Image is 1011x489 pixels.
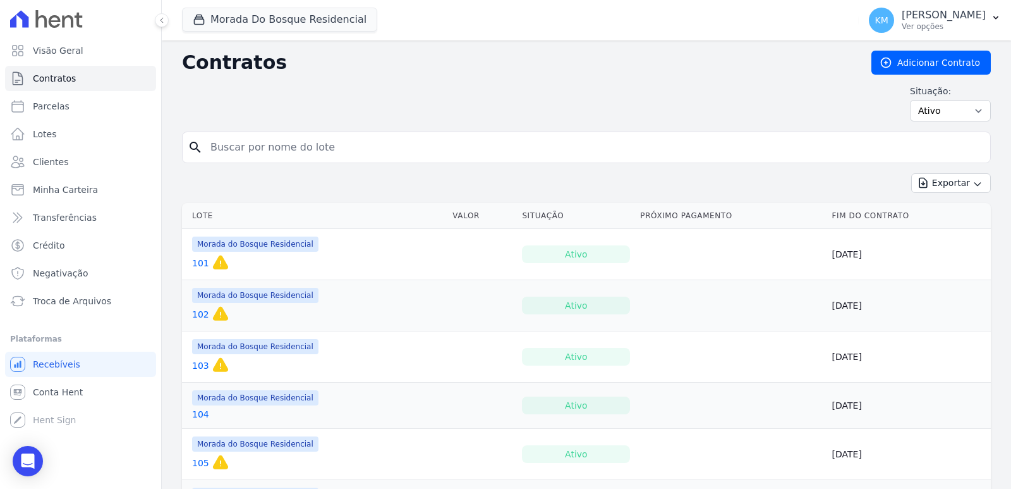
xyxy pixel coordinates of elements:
[5,149,156,175] a: Clientes
[827,429,991,480] td: [DATE]
[902,9,986,22] p: [PERSON_NAME]
[192,408,209,421] a: 104
[447,203,517,229] th: Valor
[522,348,630,366] div: Ativo
[192,288,318,303] span: Morada do Bosque Residencial
[5,380,156,405] a: Conta Hent
[33,156,68,168] span: Clientes
[182,51,851,74] h2: Contratos
[182,203,447,229] th: Lote
[827,331,991,383] td: [DATE]
[192,308,209,321] a: 102
[192,457,209,469] a: 105
[5,94,156,119] a: Parcelas
[33,239,65,252] span: Crédito
[5,121,156,147] a: Lotes
[911,173,991,193] button: Exportar
[33,100,70,113] span: Parcelas
[192,257,209,269] a: 101
[827,383,991,429] td: [DATE]
[827,280,991,331] td: [DATE]
[5,66,156,91] a: Contratos
[5,38,156,63] a: Visão Geral
[192,359,209,372] a: 103
[902,22,986,32] p: Ver opções
[5,177,156,202] a: Minha Carteira
[33,358,80,371] span: Recebíveis
[827,203,991,229] th: Fim do Contrato
[517,203,635,229] th: Situação
[203,135,985,160] input: Buscar por nome do lote
[5,288,156,314] a: Troca de Arquivos
[33,72,76,85] span: Contratos
[192,436,318,452] span: Morada do Bosque Residencial
[859,3,1011,38] button: KM [PERSON_NAME] Ver opções
[192,390,318,405] span: Morada do Bosque Residencial
[182,8,377,32] button: Morada Do Bosque Residencial
[33,44,83,57] span: Visão Geral
[635,203,826,229] th: Próximo Pagamento
[827,229,991,280] td: [DATE]
[13,446,43,476] div: Open Intercom Messenger
[5,205,156,230] a: Transferências
[33,386,83,399] span: Conta Hent
[875,16,888,25] span: KM
[33,295,111,307] span: Troca de Arquivos
[33,183,98,196] span: Minha Carteira
[33,211,97,224] span: Transferências
[5,261,156,286] a: Negativação
[522,445,630,463] div: Ativo
[5,352,156,377] a: Recebíveis
[10,331,151,347] div: Plataformas
[522,397,630,414] div: Ativo
[910,85,991,97] label: Situação:
[192,339,318,354] span: Morada do Bosque Residencial
[522,297,630,314] div: Ativo
[5,233,156,258] a: Crédito
[33,267,88,280] span: Negativação
[33,128,57,140] span: Lotes
[871,51,991,75] a: Adicionar Contrato
[192,237,318,252] span: Morada do Bosque Residencial
[522,245,630,263] div: Ativo
[188,140,203,155] i: search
